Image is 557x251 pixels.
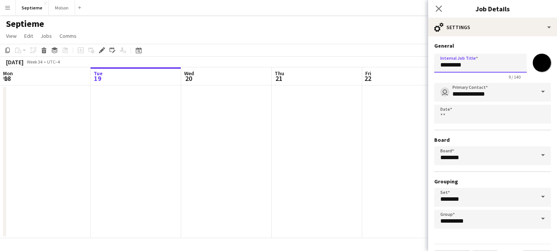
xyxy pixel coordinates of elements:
[38,31,55,41] a: Jobs
[21,31,36,41] a: Edit
[6,58,23,66] div: [DATE]
[49,0,75,15] button: Molson
[3,31,20,41] a: View
[274,74,284,83] span: 21
[184,70,194,77] span: Wed
[275,70,284,77] span: Thu
[3,70,13,77] span: Mon
[364,74,371,83] span: 22
[41,33,52,39] span: Jobs
[16,0,49,15] button: Septieme
[434,136,551,143] h3: Board
[6,33,17,39] span: View
[92,74,103,83] span: 19
[428,4,557,14] h3: Job Details
[24,33,33,39] span: Edit
[2,74,13,83] span: 18
[94,70,103,77] span: Tue
[47,59,60,65] div: UTC−4
[183,74,194,83] span: 20
[56,31,80,41] a: Comms
[434,178,551,185] h3: Grouping
[434,42,551,49] h3: General
[428,18,557,36] div: Settings
[502,74,527,80] span: 9 / 140
[25,59,44,65] span: Week 34
[6,18,44,29] h1: Septieme
[59,33,77,39] span: Comms
[365,70,371,77] span: Fri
